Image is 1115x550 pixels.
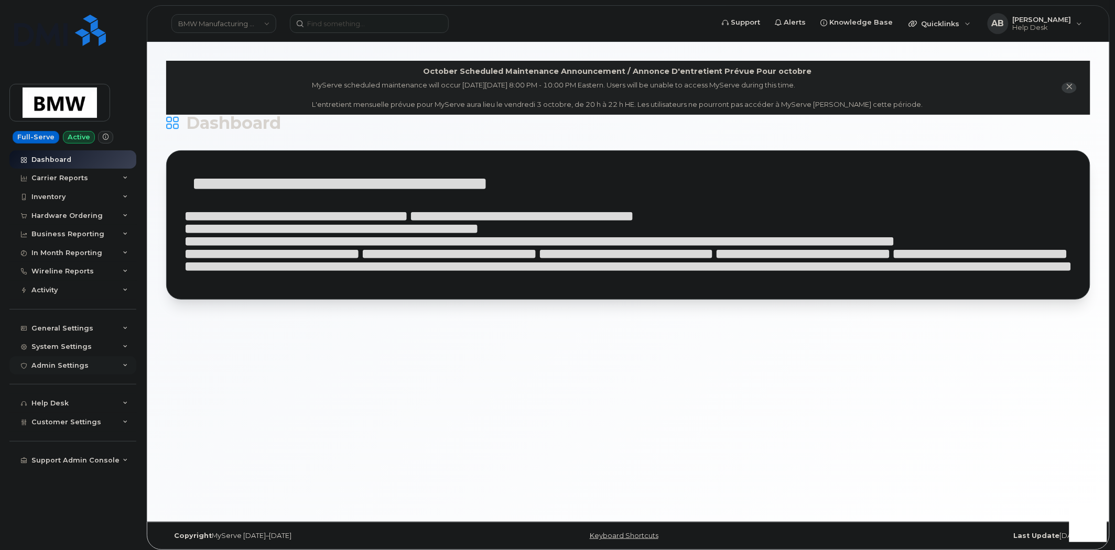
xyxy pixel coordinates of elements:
strong: Last Update [1014,532,1060,540]
span: Dashboard [186,115,281,131]
div: MyServe [DATE]–[DATE] [166,532,474,540]
iframe: Messenger Launcher [1069,504,1107,542]
div: October Scheduled Maintenance Announcement / Annonce D'entretient Prévue Pour octobre [423,66,812,77]
div: MyServe scheduled maintenance will occur [DATE][DATE] 8:00 PM - 10:00 PM Eastern. Users will be u... [312,80,923,109]
div: [DATE] [782,532,1090,540]
button: close notification [1062,82,1077,93]
a: Keyboard Shortcuts [590,532,658,540]
strong: Copyright [174,532,212,540]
